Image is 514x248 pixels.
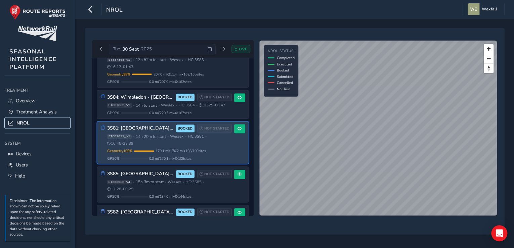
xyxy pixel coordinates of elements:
span: • [165,180,166,184]
span: 30 Sept [122,46,139,52]
span: ST887021_v1 [107,134,132,139]
img: diamond-layout [468,3,479,15]
a: Treatment Analysis [5,106,70,117]
span: • [167,58,169,62]
h3: 3S81: [GEOGRAPHIC_DATA] – Fratton [107,126,174,131]
span: HC: 3S83 [188,57,204,62]
span: • [203,180,204,184]
span: Booked [277,68,289,73]
span: • [196,103,198,107]
h4: NROL Status [268,49,295,53]
canvas: Map [259,41,497,216]
span: • [205,135,207,138]
span: GPS 0 % [107,79,120,84]
a: Devices [5,148,70,159]
span: • [133,180,134,184]
a: Help [5,170,70,182]
span: BOOKED [178,171,192,177]
span: Wexfall [482,3,497,15]
span: NROL [16,120,30,126]
span: GPS 0 % [107,194,120,199]
span: Users [16,162,28,168]
img: rr logo [9,5,66,20]
button: Wexfall [468,3,500,15]
span: • [183,180,184,184]
span: 15h 3m to start [136,179,164,185]
span: Devices [16,151,32,157]
h3: 3S82: ([GEOGRAPHIC_DATA] Only) [107,209,174,215]
span: GPS 0 % [107,156,120,161]
span: Submitted [277,74,293,79]
span: Help [15,173,25,179]
span: NOT STARTED [204,209,229,215]
span: • [167,135,169,138]
span: HC: 3S84 [179,103,195,108]
span: • [158,103,160,107]
span: • [185,135,186,138]
div: Open Intercom Messenger [491,225,507,241]
button: Previous day [96,45,107,53]
span: ST888022_v4 [107,180,132,185]
button: Next day [218,45,229,53]
span: 14h to start [136,103,157,108]
a: NROL [5,117,70,129]
span: NOT STARTED [204,95,229,100]
span: HC: 3S81 [188,134,204,139]
span: 0.0 mi / 220.5 mi • 0 / 167 sites [149,110,191,115]
span: 207.0 mi / 211.4 mi • 162 / 165 sites [154,72,204,77]
span: • [185,58,186,62]
button: Reset bearing to north [484,63,494,73]
span: 170.1 mi / 170.2 mi • 108 / 109 sites [156,148,206,153]
h3: 3S85: [GEOGRAPHIC_DATA] – [GEOGRAPHIC_DATA], Hounslow loop, [GEOGRAPHIC_DATA], [GEOGRAPHIC_DATA] [107,171,174,177]
span: 16:17 - 01:43 [107,64,134,69]
span: Overview [16,98,36,104]
span: BOOKED [178,126,192,131]
span: Executed [277,62,292,67]
span: • [133,103,134,107]
span: SEASONAL INTELLIGENCE PLATFORM [9,48,57,71]
span: ST887368_v1 [107,57,132,62]
span: BOOKED [178,209,192,215]
span: 17:28 - 00:29 [107,187,134,192]
span: BOOKED [178,95,192,100]
span: LIVE [239,47,247,52]
span: 0.0 mi / 207.0 mi • 0 / 162 sites [149,79,191,84]
button: Zoom in [484,44,494,54]
span: Tue [113,46,120,52]
span: NOT STARTED [204,171,229,177]
span: Completed [277,55,295,60]
span: Geometry 100 % [107,148,133,153]
span: HC: 3S85 [185,180,202,185]
span: Geometry 98 % [107,72,131,77]
span: Treatment Analysis [16,109,57,115]
span: Cancelled [277,80,293,85]
span: • [133,135,134,138]
span: 16:25 - 00:47 [199,103,225,108]
span: Wessex [170,57,183,62]
span: • [133,58,134,62]
a: Users [5,159,70,170]
h3: 3S84: Wimbledon - [GEOGRAPHIC_DATA], [GEOGRAPHIC_DATA], [GEOGRAPHIC_DATA] [107,95,174,100]
span: 2025 [141,46,152,52]
img: customer logo [18,26,57,41]
span: Wessex [161,103,174,108]
span: 14h 20m to start [136,134,166,139]
span: 0.0 mi / 170.1 mi • 0 / 108 sites [149,156,191,161]
button: Zoom out [484,54,494,63]
div: System [5,138,70,148]
span: 16:45 - 23:39 [107,141,134,146]
span: GPS 0 % [107,110,120,115]
span: NROL [106,6,123,15]
span: NOT STARTED [204,126,229,131]
span: • [205,58,207,62]
span: 13h 52m to start [136,57,166,62]
span: • [176,103,177,107]
span: ST887862_v1 [107,103,132,108]
span: Wessex [170,134,183,139]
div: Treatment [5,85,70,95]
span: Wessex [168,180,181,185]
span: 0.0 mi / 134.0 mi • 0 / 144 sites [149,194,191,199]
span: Not Run [277,87,290,92]
p: Disclaimer: The information shown can not be solely relied upon for any safety-related decisions,... [10,198,67,238]
a: Overview [5,95,70,106]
